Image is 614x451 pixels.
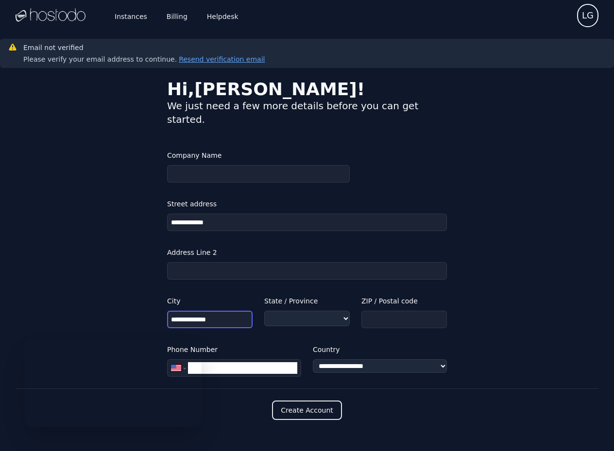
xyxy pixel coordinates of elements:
[167,80,447,99] div: Hi, [PERSON_NAME] !
[167,198,447,210] label: Street address
[167,344,301,355] label: Phone Number
[177,54,265,64] button: Resend verification email
[361,295,447,307] label: ZIP / Postal code
[23,43,265,52] h3: Email not verified
[167,99,447,126] div: We just need a few more details before you can get started.
[313,344,447,355] label: Country
[16,8,85,23] img: Logo
[23,54,265,64] div: Please verify your email address to continue.
[167,295,253,307] label: City
[582,9,594,22] span: LG
[264,295,350,307] label: State / Province
[272,401,342,420] button: Create Account
[167,247,447,258] label: Address Line 2
[167,150,350,161] label: Company Name
[577,4,598,27] button: User menu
